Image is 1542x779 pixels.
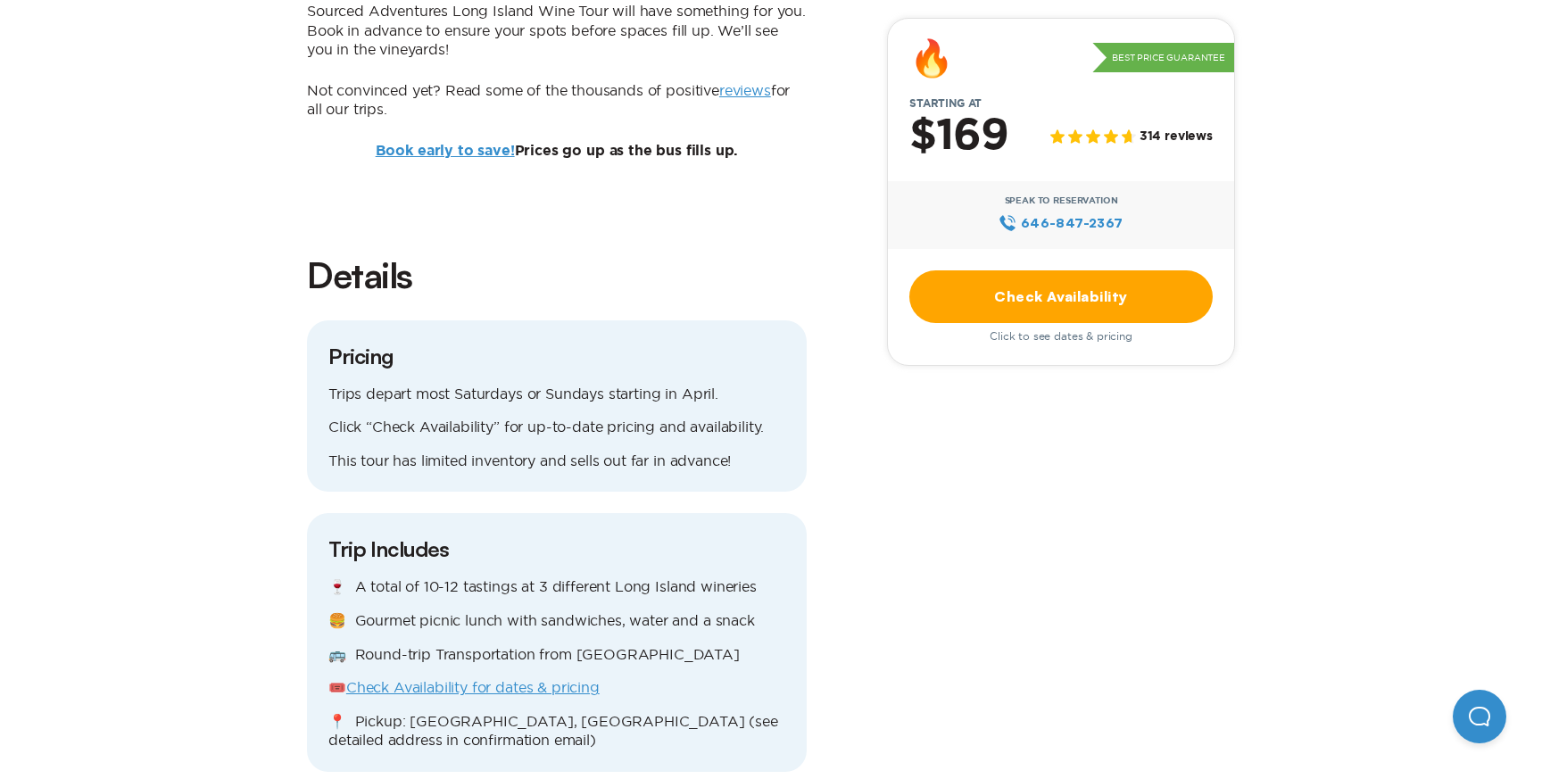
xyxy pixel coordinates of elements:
h2: $169 [909,113,1008,160]
iframe: Help Scout Beacon - Open [1453,690,1506,743]
span: Speak to Reservation [1005,195,1118,206]
p: 🚌 Round-trip Transportation from [GEOGRAPHIC_DATA] [328,645,785,665]
p: 📍 Pickup: [GEOGRAPHIC_DATA], [GEOGRAPHIC_DATA] (see detailed address in confirmation email) [328,712,785,750]
span: 314 reviews [1140,130,1213,145]
p: 🍔 Gourmet picnic lunch with sandwiches, water and a snack [328,611,785,631]
p: This tour has limited inventory and sells out far in advance! [328,452,785,471]
p: Click “Check Availability” for up-to-date pricing and availability. [328,418,785,437]
div: 🔥 [909,40,954,76]
p: Trips depart most Saturdays or Sundays starting in April. [328,385,785,404]
h3: Pricing [328,342,785,370]
span: Starting at [888,97,1003,110]
a: Check Availability for dates & pricing [346,679,600,695]
span: 646‍-847‍-2367 [1021,213,1123,233]
h2: Details [307,251,807,299]
h3: Trip Includes [328,535,785,563]
a: Check Availability [909,270,1213,323]
a: reviews [719,82,771,98]
b: Prices go up as the bus fills up. [376,144,739,158]
span: Click to see dates & pricing [990,330,1132,343]
p: 🍷 A total of 10-12 tastings at 3 different Long Island wineries [328,577,785,597]
p: 🎟️ [328,678,785,698]
p: Not convinced yet? Read some of the thousands of positive for all our trips. [307,81,807,120]
a: Book early to save! [376,144,515,158]
a: 646‍-847‍-2367 [999,213,1123,233]
p: Best Price Guarantee [1092,43,1234,73]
